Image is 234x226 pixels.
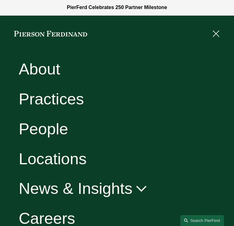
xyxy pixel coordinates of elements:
[19,91,84,107] a: Practices
[19,61,60,77] a: About
[19,181,148,197] a: News & Insights
[180,215,224,226] a: Search this site
[19,151,87,167] a: Locations
[19,121,68,137] a: People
